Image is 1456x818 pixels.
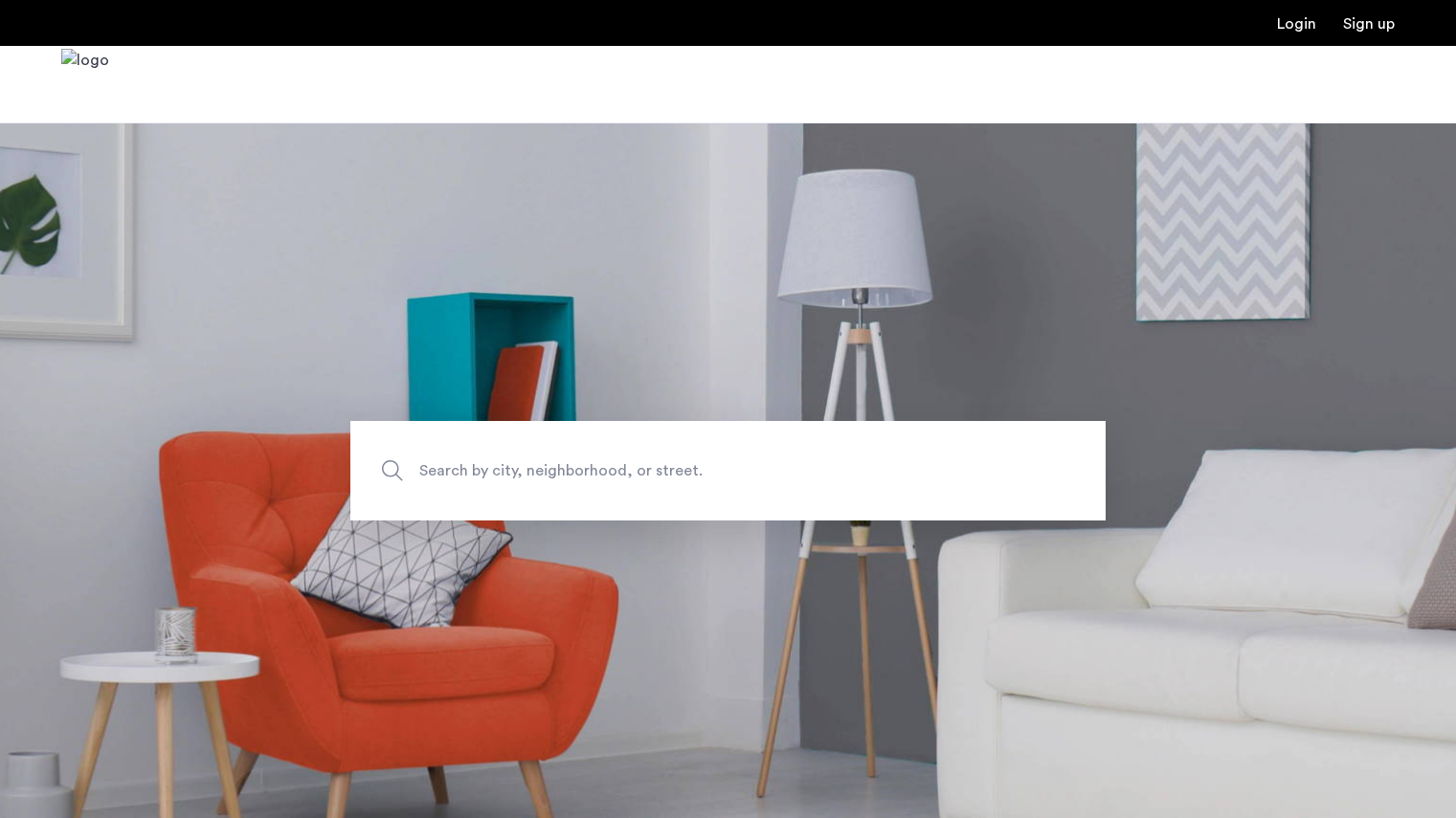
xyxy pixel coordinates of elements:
span: Search by city, neighborhood, or street. [419,457,948,483]
a: Registration [1343,16,1395,32]
a: Login [1277,16,1316,32]
img: logo [61,49,109,121]
a: Cazamio Logo [61,49,109,121]
input: Apartment Search [350,421,1106,520]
